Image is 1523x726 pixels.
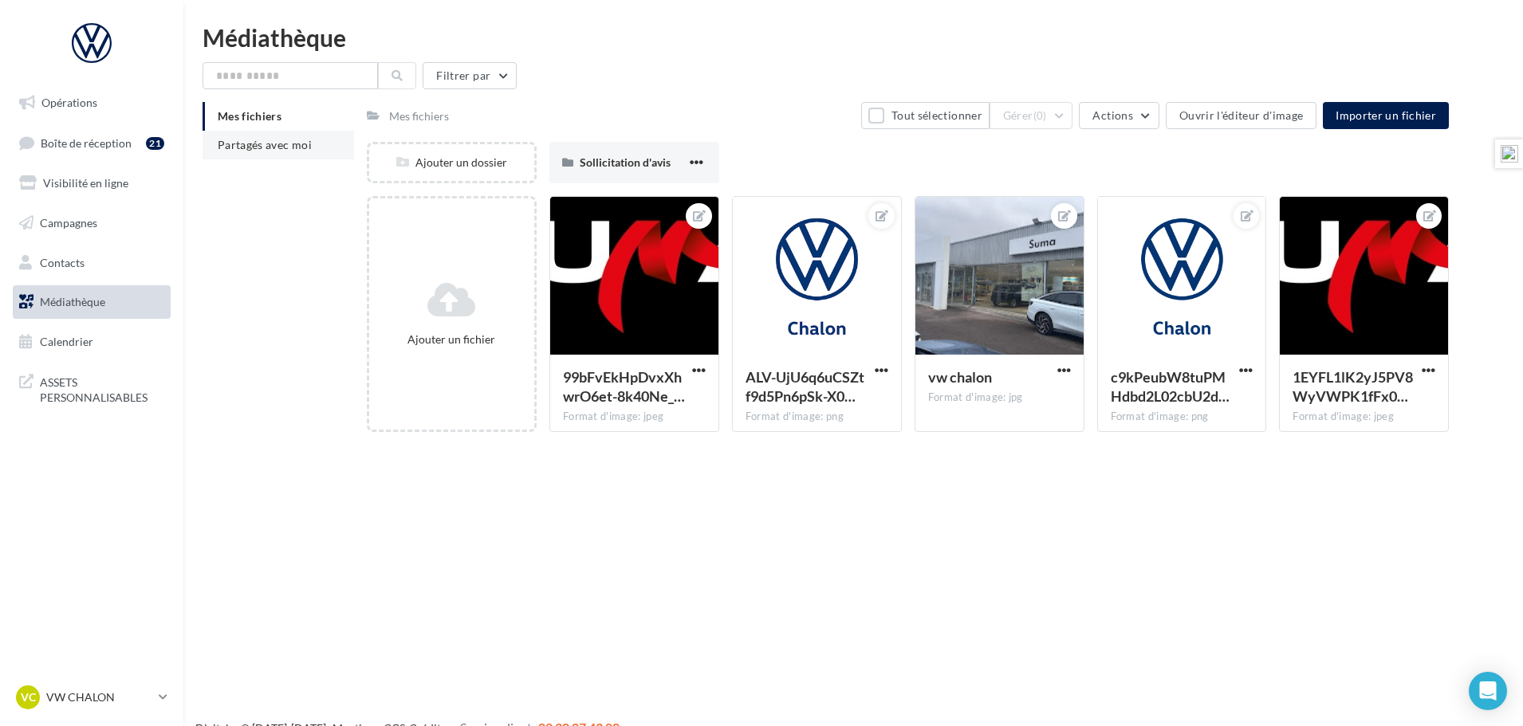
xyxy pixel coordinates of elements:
p: VW CHALON [46,689,152,705]
a: Médiathèque [10,285,174,319]
a: VC VW CHALON [13,682,171,712]
div: Format d'image: jpg [928,390,1071,405]
div: Format d'image: png [746,410,888,424]
button: Gérer(0) [990,102,1073,129]
a: Campagnes [10,206,174,240]
button: Ouvrir l'éditeur d'image [1166,102,1316,129]
a: Opérations [10,86,174,120]
a: Boîte de réception21 [10,126,174,160]
span: Boîte de réception [41,135,132,149]
span: Sollicitation d'avis [580,155,671,169]
button: Importer un fichier [1323,102,1449,129]
span: c9kPeubW8tuPMHdbd2L02cbU2d8hmiJgFh9ew43NLDmKkV8nbBwHQi8hbUGX6SjbfpLmNAa570RrSkV0oQ=s0 [1111,368,1230,405]
span: vw chalon [928,368,992,386]
span: Importer un fichier [1336,108,1436,122]
span: Visibilité en ligne [43,176,128,190]
a: ASSETS PERSONNALISABLES [10,365,174,412]
span: Mes fichiers [218,109,281,123]
button: Filtrer par [423,62,517,89]
span: ALV-UjU6q6uCSZtf9d5Pn6pSk-X0wtOhVwut3u6hmuh2wcx42vessgYI [746,368,864,405]
span: 99bFvEkHpDvxXhwrO6et-8k40Ne_Z-bcbm-QFv91Fm-giQuoe0XtuxUE7MPETYVeaz5NaTsERWxCrP-p-Q=s0 [563,368,685,405]
span: Campagnes [40,216,97,230]
div: Format d'image: png [1111,410,1253,424]
span: (0) [1033,109,1047,122]
div: Médiathèque [203,26,1504,49]
a: Contacts [10,246,174,280]
a: Visibilité en ligne [10,167,174,200]
button: Actions [1079,102,1159,129]
span: Opérations [41,96,97,109]
span: Calendrier [40,335,93,348]
span: Contacts [40,255,85,269]
div: Ajouter un dossier [369,155,534,171]
span: 1EYFL1lK2yJ5PV8WyVWPK1fFx07KsogsyYBO0xUXMwEq8s8ucpDfkrmfiaDgJNdjFqv3k10Vbcz03Xuc7A=s0 [1293,368,1413,405]
button: Tout sélectionner [861,102,989,129]
div: Open Intercom Messenger [1469,672,1507,710]
span: Partagés avec moi [218,138,312,151]
div: Ajouter un fichier [376,332,528,347]
a: Calendrier [10,325,174,359]
div: Format d'image: jpeg [1293,410,1435,424]
div: Mes fichiers [389,108,449,124]
div: 21 [146,137,164,150]
span: Actions [1092,108,1132,122]
div: Format d'image: jpeg [563,410,706,424]
span: VC [21,689,36,705]
span: ASSETS PERSONNALISABLES [40,371,164,406]
span: Médiathèque [40,295,105,308]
